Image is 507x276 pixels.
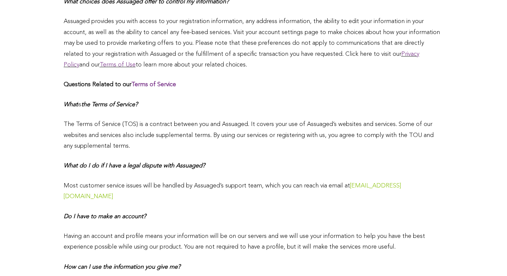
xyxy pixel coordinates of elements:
a: Privacy Policy [64,51,419,68]
p: The Terms of Service (TOS) is a contract between you and Assuaged. It covers your use of Assuaged... [64,119,444,151]
strong: Questions Related to our [64,82,176,88]
iframe: Chat Widget [474,244,507,276]
em: What do I do if I have a legal dispute with Assuaged? [64,163,205,169]
p: Assuaged provides you with access to your registration information, any address information, the ... [64,16,444,70]
em: How can I use the information you give me? [64,264,180,270]
p: is [64,99,444,110]
em: What [64,102,78,108]
a: Terms of Use [100,62,136,68]
em: the Terms of Service? [81,102,138,108]
p: Most customer service issues will be handled by Assuaged’s support team, which you can reach via ... [64,180,444,202]
p: Having an account and profile means your information will be on our servers and we will use your ... [64,231,444,253]
strong: Do I have to make an account? [64,214,146,220]
a: Terms of Service [131,82,176,88]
